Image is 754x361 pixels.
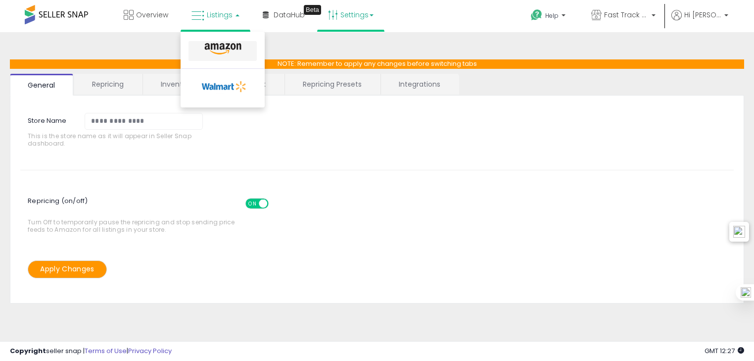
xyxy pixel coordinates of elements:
a: Hi [PERSON_NAME] [671,10,728,32]
a: Help [523,1,575,32]
a: Repricing Presets [285,74,379,95]
a: Privacy Policy [128,346,172,356]
a: Repricing [74,74,141,95]
img: icon48.png [733,226,745,238]
span: Turn Off to temporarily pause the repricing and stop sending price feeds to Amazon for all listin... [28,194,240,234]
span: Overview [136,10,168,20]
div: Tooltip anchor [304,5,321,15]
span: 2025-10-9 12:27 GMT [705,346,744,356]
span: ON [246,199,259,207]
img: one_i.png [741,287,751,298]
span: Fast Track FBA [604,10,649,20]
span: Help [545,11,559,20]
span: OFF [267,199,283,207]
span: Listings [207,10,233,20]
a: Integrations [381,74,458,95]
p: NOTE: Remember to apply any changes before switching tabs [10,59,744,69]
a: Inventory [143,74,211,95]
button: Apply Changes [28,260,107,278]
strong: Copyright [10,346,46,356]
span: This is the store name as it will appear in Seller Snap dashboard. [28,132,209,148]
span: Hi [PERSON_NAME] [684,10,721,20]
a: Terms of Use [85,346,127,356]
i: Get Help [530,9,543,21]
span: DataHub [274,10,305,20]
div: seller snap | | [10,347,172,356]
a: General [10,74,73,96]
label: Store Name [20,113,77,126]
span: Repricing (on/off) [28,191,278,218]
